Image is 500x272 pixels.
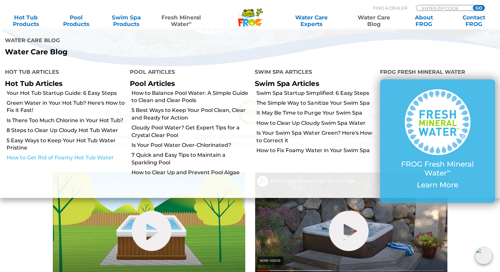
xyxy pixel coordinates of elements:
[131,151,250,166] a: 7 Quick and Easy Tips to Maintain a Sparkling Pool
[255,66,370,79] h4: Swim Spa Articles
[188,20,191,25] sup: ∞
[421,5,465,11] input: Zip Code Form
[256,90,375,97] a: Swim Spa Startup Simplified: 6 Easy Steps
[130,79,175,88] a: Pool Articles
[7,14,45,27] a: Hot TubProducts
[393,181,482,189] p: Learn More
[7,137,125,152] a: 5 Easy Ways to Keep Your Hot Tub Water Pristine
[7,117,125,124] a: Is There Too Much Chlorine in Your Hot Tub?
[354,14,393,27] a: Water CareBlog
[447,168,451,174] sup: ∞
[256,109,375,117] a: It May Be Time to Purge Your Swim Spa
[380,66,495,79] h4: FROG Fresh Mineral Water
[373,5,407,11] p: Find A Dealer
[256,147,375,154] a: How to Fix Foamy Water in Your Swim Spa
[473,5,485,11] input: GO
[131,107,250,122] a: 5 Best Ways to Keep Your Pool Clean, Clear and Ready for Action
[131,124,250,139] a: Cloudy Pool Water? Get Expert Tips for a Crystal Clear Pool
[7,99,125,114] a: Green Water in Your Hot Tub? Here's How to Fix it Fast!
[280,14,343,27] a: Water CareExperts
[131,169,250,176] a: How to Clear Up and Prevent Pool Algae
[131,90,250,104] a: How to Balance Pool Water: A Simple Guide to Clean and Clear Pools
[7,90,125,97] a: Your Hot Tub Startup Guide: 6 Easy Steps
[157,14,205,27] a: Fresh MineralWater∞
[5,48,245,56] p: Water Care Blog
[5,35,245,48] h4: Water Care Blog
[57,14,95,27] a: PoolProducts
[393,160,482,177] p: FROG Fresh Mineral Water
[255,79,319,88] a: Swim Spa Articles
[256,129,375,144] a: Is Your Swim Spa Water Green? Here's How to Correct it
[404,14,443,27] a: AboutFROG
[7,154,125,161] a: How to Get Rid of Foamy Hot Tub Water
[5,79,62,88] a: Hot Tub Articles
[256,99,375,107] a: The Simple Way to Sanitize Your Swim Spa
[256,120,375,127] a: How to Clear Up Cloudy Swim Spa Water
[455,14,493,27] a: ContactFROG
[130,66,245,79] h4: Pool Articles
[7,127,125,134] a: 8 Steps to Clear Up Cloudy Hot Tub Water
[107,14,146,27] a: Swim SpaProducts
[131,142,250,149] a: Is Your Pool Water Over-Chlorinated?
[393,89,482,193] a: FROG Fresh Mineral Water∞ Learn More
[5,66,120,79] h4: Hot Tub Articles
[475,247,492,264] img: openIcon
